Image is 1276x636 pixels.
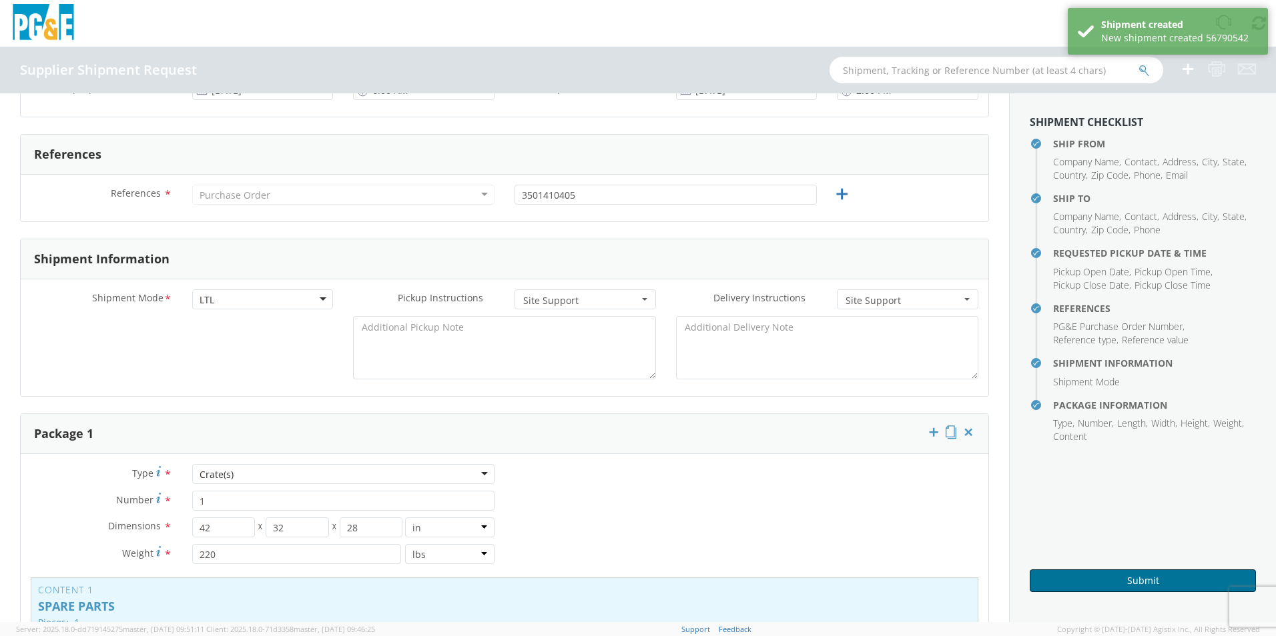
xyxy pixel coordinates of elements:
[846,294,961,307] span: Site Support
[123,624,204,634] span: master, [DATE] 09:51:11
[1053,400,1256,410] h4: Package Information
[1091,223,1131,237] li: ,
[34,253,170,266] h3: Shipment Information
[38,585,971,595] h3: Content 1
[200,293,214,307] div: LTL
[1057,624,1260,635] span: Copyright © [DATE]-[DATE] Agistix Inc., All Rights Reserved
[1053,320,1185,333] li: ,
[1053,417,1074,430] li: ,
[1181,417,1210,430] li: ,
[1053,193,1256,203] h4: Ship To
[16,624,204,634] span: Server: 2025.18.0-dd719145275
[266,517,329,537] input: Width
[1125,210,1159,223] li: ,
[1078,417,1114,430] li: ,
[1223,155,1247,169] li: ,
[1151,417,1177,430] li: ,
[1135,265,1213,279] li: ,
[1053,169,1086,181] span: Country
[1223,210,1245,223] span: State
[34,427,93,441] h3: Package 1
[515,185,817,205] input: 10 Digit PG&E PO Number
[1091,169,1131,182] li: ,
[1091,169,1129,181] span: Zip Code
[719,624,751,634] a: Feedback
[255,517,266,537] span: X
[1030,569,1256,592] button: Submit
[200,468,234,481] div: Crate(s)
[329,517,340,537] span: X
[1053,279,1129,291] span: Pickup Close Date
[1053,358,1256,368] h4: Shipment Information
[92,291,164,307] span: Shipment Mode
[837,289,978,309] button: Site Support
[108,519,161,532] span: Dimensions
[1101,31,1258,45] div: New shipment created 56790542
[192,517,256,537] input: Length
[1213,417,1242,429] span: Weight
[1053,320,1183,333] span: PG&E Purchase Order Number
[1053,375,1120,388] span: Shipment Mode
[523,294,639,307] span: Site Support
[1030,115,1143,129] strong: Shipment Checklist
[1202,210,1219,223] li: ,
[132,467,153,479] span: Type
[1125,210,1157,223] span: Contact
[1125,155,1159,169] li: ,
[38,617,971,627] p: Pieces: 1
[1053,417,1072,429] span: Type
[1053,223,1088,237] li: ,
[681,624,710,634] a: Support
[1223,210,1247,223] li: ,
[1078,417,1112,429] span: Number
[1053,155,1119,168] span: Company Name
[1125,155,1157,168] span: Contact
[1053,303,1256,313] h4: References
[1134,223,1161,236] span: Phone
[1166,169,1188,181] span: Email
[1053,210,1119,223] span: Company Name
[1181,417,1208,429] span: Height
[1053,169,1088,182] li: ,
[200,189,270,202] div: Purchase Order
[1117,417,1148,430] li: ,
[1151,417,1175,429] span: Width
[1053,155,1121,169] li: ,
[10,4,77,43] img: pge-logo-06675f144f4cfa6a6814.png
[1053,430,1087,443] span: Content
[116,493,153,506] span: Number
[340,517,403,537] input: Height
[1053,265,1131,279] li: ,
[20,63,197,77] h4: Supplier Shipment Request
[294,624,375,634] span: master, [DATE] 09:46:25
[1134,169,1163,182] li: ,
[1134,169,1161,181] span: Phone
[1223,155,1245,168] span: State
[1163,155,1199,169] li: ,
[1135,279,1211,291] span: Pickup Close Time
[1135,265,1211,278] span: Pickup Open Time
[398,291,483,304] span: Pickup Instructions
[515,289,656,309] button: Site Support
[122,547,153,559] span: Weight
[34,148,101,161] h3: References
[38,600,971,613] p: SPARE PARTS
[1202,155,1217,168] span: City
[1053,333,1116,346] span: Reference type
[1053,139,1256,149] h4: Ship From
[1053,210,1121,223] li: ,
[1053,248,1256,258] h4: Requested Pickup Date & Time
[1101,18,1258,31] div: Shipment created
[1053,265,1129,278] span: Pickup Open Date
[1053,333,1119,347] li: ,
[1091,223,1129,236] span: Zip Code
[206,624,375,634] span: Client: 2025.18.0-71d3358
[1122,333,1189,346] span: Reference value
[830,57,1163,83] input: Shipment, Tracking or Reference Number (at least 4 chars)
[1163,155,1197,168] span: Address
[1213,417,1244,430] li: ,
[1053,223,1086,236] span: Country
[1163,210,1199,223] li: ,
[1117,417,1146,429] span: Length
[1163,210,1197,223] span: Address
